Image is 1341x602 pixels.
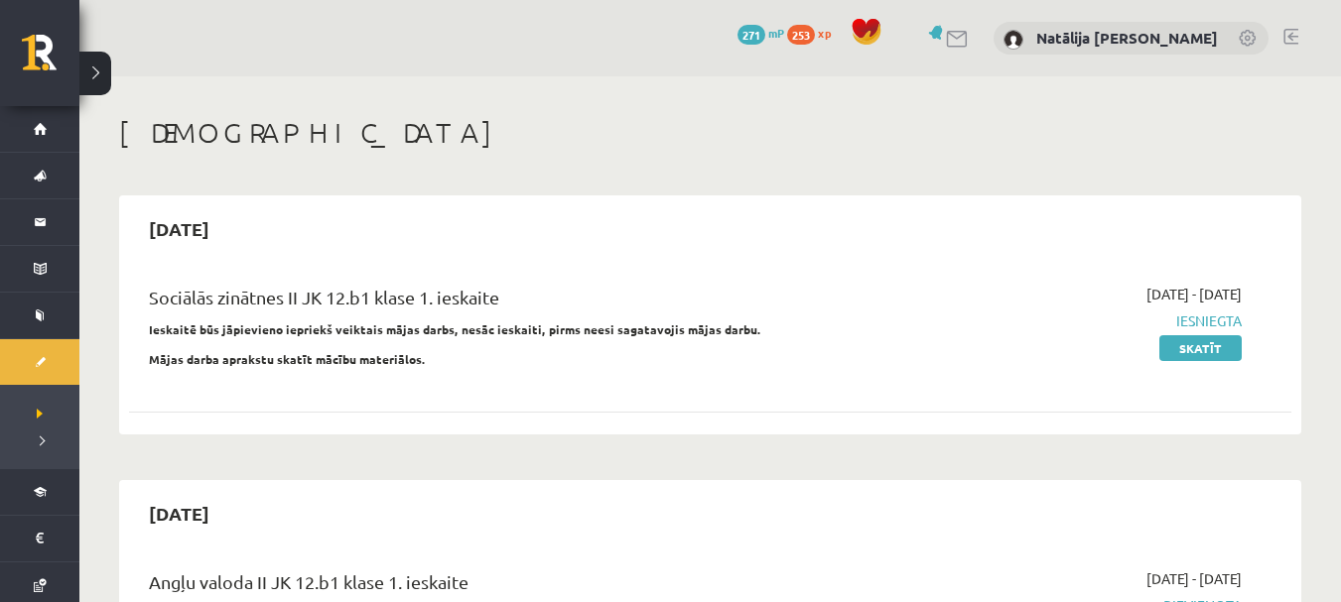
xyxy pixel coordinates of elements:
[119,116,1301,150] h1: [DEMOGRAPHIC_DATA]
[738,25,784,41] a: 271 mP
[787,25,815,45] span: 253
[818,25,831,41] span: xp
[787,25,841,41] a: 253 xp
[1146,284,1242,304] span: [DATE] - [DATE]
[149,351,426,367] strong: Mājas darba aprakstu skatīt mācību materiālos.
[897,310,1242,331] span: Iesniegta
[768,25,784,41] span: mP
[149,321,761,337] strong: Ieskaitē būs jāpievieno iepriekš veiktais mājas darbs, nesāc ieskaiti, pirms neesi sagatavojis mā...
[1004,30,1023,50] img: Natālija Kate Dinsberga
[738,25,765,45] span: 271
[22,35,79,84] a: Rīgas 1. Tālmācības vidusskola
[129,490,229,537] h2: [DATE]
[149,284,868,320] div: Sociālās zinātnes II JK 12.b1 klase 1. ieskaite
[1036,28,1218,48] a: Natālija [PERSON_NAME]
[1146,568,1242,589] span: [DATE] - [DATE]
[1159,335,1242,361] a: Skatīt
[129,205,229,252] h2: [DATE]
